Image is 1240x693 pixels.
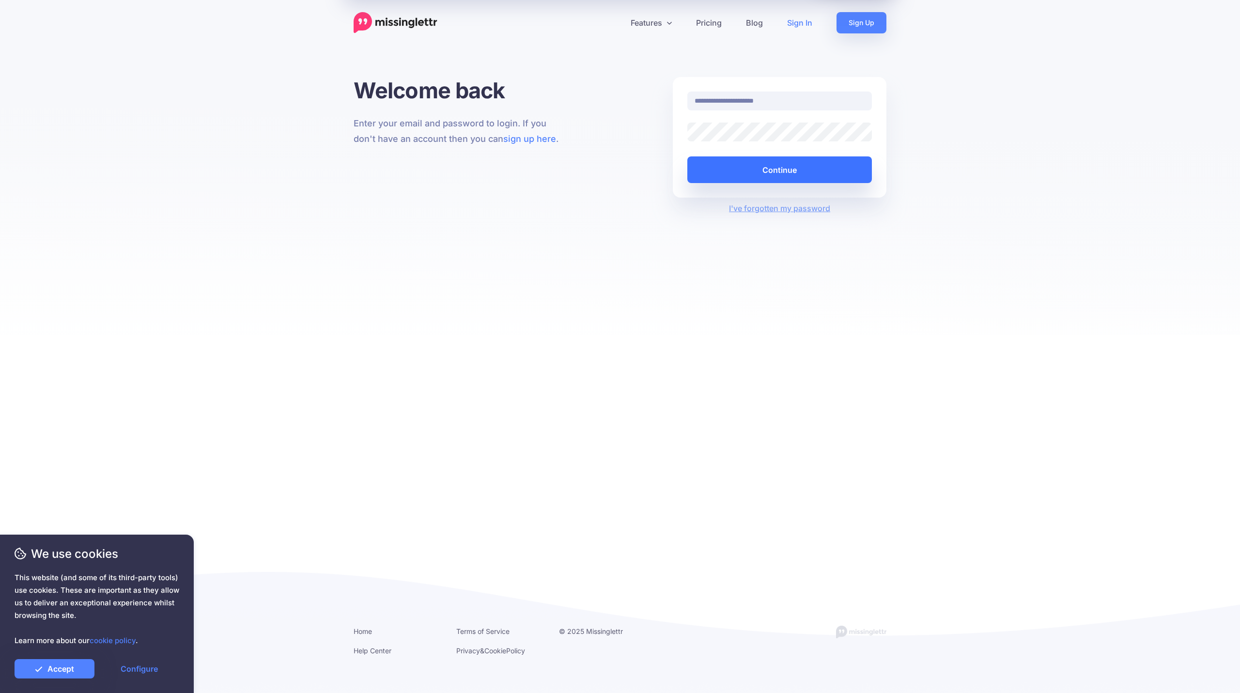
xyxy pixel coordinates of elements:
a: Blog [734,12,775,33]
li: & Policy [456,645,544,657]
li: © 2025 Missinglettr [559,625,647,637]
p: Enter your email and password to login. If you don't have an account then you can . [354,116,567,147]
a: Home [354,627,372,635]
a: Privacy [456,647,480,655]
a: Terms of Service [456,627,510,635]
a: Sign Up [837,12,886,33]
a: sign up here [503,134,556,144]
a: Pricing [684,12,734,33]
a: Accept [15,659,94,678]
span: This website (and some of its third-party tools) use cookies. These are important as they allow u... [15,571,179,647]
a: Help Center [354,647,391,655]
a: Configure [99,659,179,678]
a: I've forgotten my password [729,203,830,213]
a: Sign In [775,12,824,33]
span: We use cookies [15,545,179,562]
h1: Welcome back [354,77,567,104]
a: cookie policy [90,636,136,645]
a: Features [619,12,684,33]
a: Cookie [484,647,506,655]
button: Continue [687,156,872,183]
